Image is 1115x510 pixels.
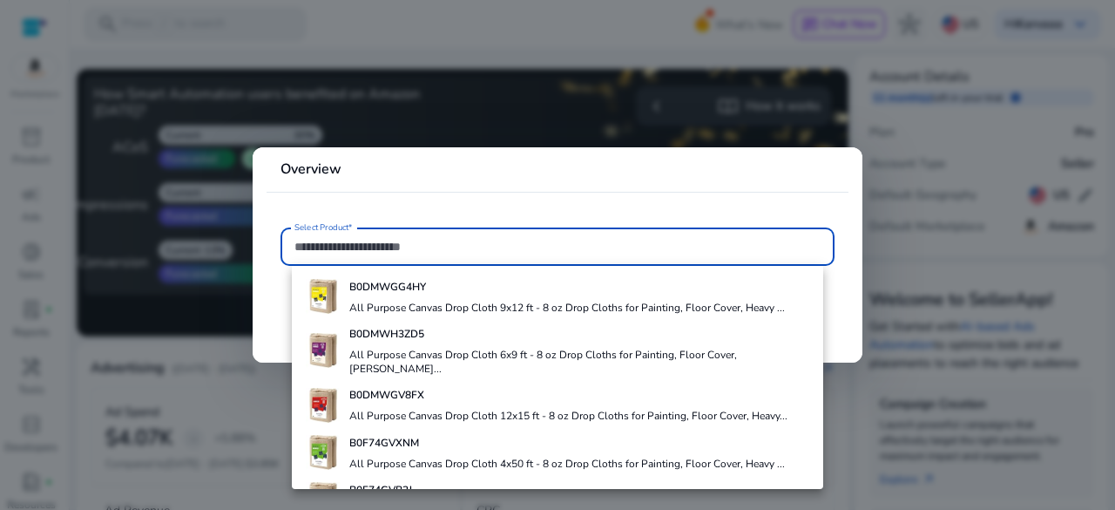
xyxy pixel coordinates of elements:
h4: All Purpose Canvas Drop Cloth 12x15 ft - 8 oz Drop Cloths for Painting, Floor Cover, Heavy... [349,409,787,423]
h4: All Purpose Canvas Drop Cloth 9x12 ft - 8 oz Drop Cloths for Painting, Floor Cover, Heavy ... [349,301,785,315]
mat-label: Select Product* [294,221,353,234]
b: B0DMWH3ZD5 [349,327,424,341]
img: 41e4PmGgFWL._AC_US100_.jpg [306,388,341,423]
h4: All Purpose Canvas Drop Cloth 6x9 ft - 8 oz Drop Cloths for Painting, Floor Cover, [PERSON_NAME]... [349,348,810,376]
img: 41Qhyu4yosL._AC_US100_.jpg [306,279,341,314]
img: 41TxosA-c7L._AC_US100_.jpg [306,435,341,470]
b: B0DMWGV8FX [349,388,424,402]
b: B0DMWGG4HY [349,280,426,294]
b: B0F74GVB2J [349,483,412,497]
b: B0F74GVXNM [349,436,419,450]
img: 31m7fkIk0+L._AC_US100_.jpg [306,333,341,368]
h4: All Purpose Canvas Drop Cloth 4x50 ft - 8 oz Drop Cloths for Painting, Floor Cover, Heavy ... [349,457,785,471]
b: Overview [280,160,341,179]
